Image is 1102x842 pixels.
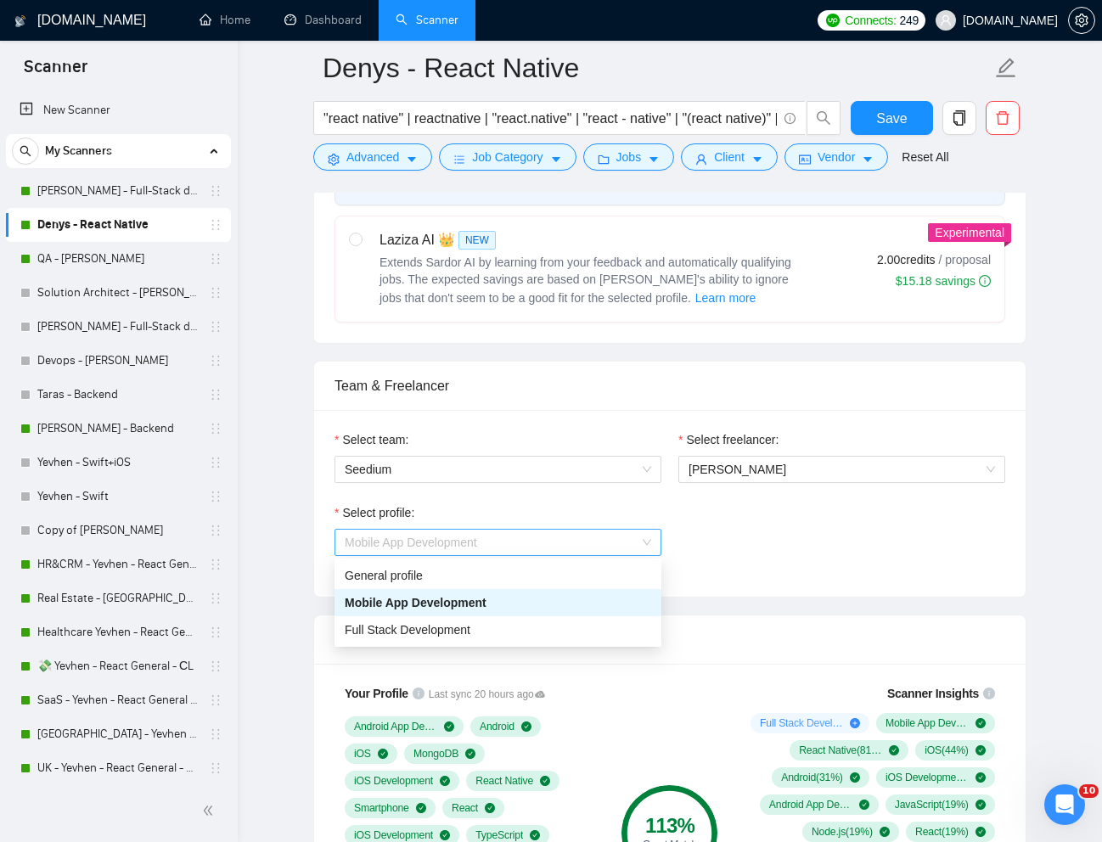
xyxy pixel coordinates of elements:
span: caret-down [550,153,562,166]
span: user [695,153,707,166]
span: Scanner Insights [887,688,979,699]
span: Experimental [935,226,1004,239]
a: Reset All [902,148,948,166]
a: searchScanner [396,13,458,27]
button: Laziza AI NEWExtends Sardor AI by learning from your feedback and automatically qualifying jobs. ... [694,288,757,308]
span: Advanced [346,148,399,166]
span: holder [209,660,222,673]
img: logo [14,8,26,35]
span: 249 [900,11,919,30]
span: check-circle [880,827,890,837]
div: $15.18 savings [896,272,991,289]
a: HR&CRM - Yevhen - React General - СL [37,547,199,581]
span: holder [209,592,222,605]
span: Jobs [616,148,642,166]
span: holder [209,727,222,741]
span: 2.00 credits [877,250,935,269]
span: setting [328,153,340,166]
a: [PERSON_NAME] - Full-Stack dev [37,174,199,208]
span: React Native ( 81 %) [799,744,882,757]
div: Laziza AI [380,230,804,250]
button: userClientcaret-down [681,143,778,171]
span: info-circle [983,688,995,699]
span: React [452,801,478,815]
a: [GEOGRAPHIC_DATA] - Yevhen - React General - СL [37,717,199,751]
span: Android ( 31 %) [781,771,843,784]
button: idcardVendorcaret-down [784,143,888,171]
div: Team & Freelancer [335,362,1005,410]
span: check-circle [850,772,860,783]
div: General profile [335,562,661,589]
span: holder [209,388,222,401]
a: Healthcare Yevhen - React General - СL [37,615,199,649]
span: plus-circle [850,718,860,728]
label: Select freelancer: [678,430,779,449]
span: 10 [1079,784,1099,798]
span: info-circle [413,688,424,699]
span: / proposal [939,251,991,268]
span: holder [209,252,222,266]
span: Android App Development ( 19 %) [769,798,852,811]
button: barsJob Categorycaret-down [439,143,576,171]
span: check-circle [521,721,531,732]
span: iOS Development ( 25 %) [886,771,969,784]
button: search [807,101,841,135]
span: holder [209,422,222,435]
span: caret-down [406,153,418,166]
span: check-circle [975,745,986,755]
span: holder [209,456,222,469]
span: Mobile App Development [345,536,477,549]
span: Extends Sardor AI by learning from your feedback and automatically qualifying jobs. The expected ... [380,255,791,305]
a: 💸 Yevhen - React General - СL [37,649,199,683]
button: settingAdvancedcaret-down [313,143,432,171]
a: [PERSON_NAME] - Backend [37,412,199,446]
span: Client [714,148,745,166]
span: Profile Match [335,632,417,647]
button: folderJobscaret-down [583,143,675,171]
input: Search Freelance Jobs... [323,108,777,129]
span: My Scanners [45,134,112,168]
button: setting [1068,7,1095,34]
span: caret-down [648,153,660,166]
span: holder [209,558,222,571]
span: Smartphone [354,801,409,815]
iframe: Intercom live chat [1044,784,1085,825]
span: delete [987,110,1019,126]
a: Copy of [PERSON_NAME] [37,514,199,547]
span: caret-down [862,153,874,166]
a: Real Estate - [GEOGRAPHIC_DATA] - React General - СL [37,581,199,615]
span: info-circle [979,275,991,287]
span: Seedium [345,457,651,482]
a: Yevhen - Swift+iOS [37,446,199,480]
span: copy [943,110,975,126]
span: Scanner [10,54,101,90]
span: caret-down [751,153,763,166]
span: iOS Development [354,828,433,842]
span: check-circle [444,721,454,732]
span: holder [209,693,222,707]
span: check-circle [378,749,388,759]
a: Solution Architect - [PERSON_NAME] [37,276,199,310]
span: MongoDB [413,747,458,761]
a: setting [1068,14,1095,27]
span: Your Profile [345,687,408,700]
span: idcard [799,153,811,166]
a: Taras - Backend [37,378,199,412]
span: check-circle [416,803,426,813]
button: copy [942,101,976,135]
span: check-circle [485,803,495,813]
span: holder [209,184,222,198]
span: holder [209,761,222,775]
span: holder [209,490,222,503]
span: Select profile: [342,503,414,522]
span: folder [598,153,610,166]
span: search [807,110,840,126]
span: 👑 [438,230,455,250]
span: React Native [475,774,533,788]
span: Node.js ( 19 %) [812,825,873,839]
input: Scanner name... [323,47,992,89]
span: iOS Development [354,774,433,788]
button: delete [986,101,1020,135]
a: UK - Yevhen - React General - СL [37,751,199,785]
img: upwork-logo.png [826,14,840,27]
